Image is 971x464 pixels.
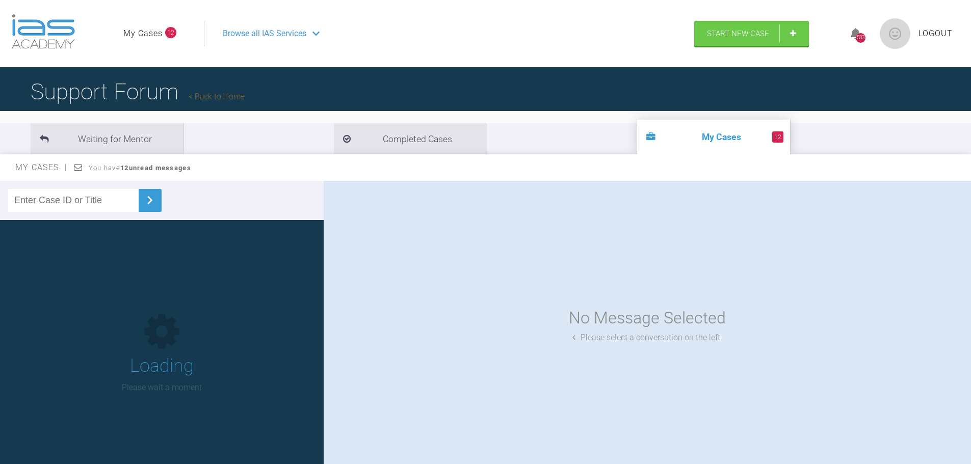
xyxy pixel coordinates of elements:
[707,29,769,38] span: Start New Case
[569,305,726,331] div: No Message Selected
[122,381,202,394] p: Please wait a moment
[31,74,245,110] h1: Support Forum
[772,131,783,143] span: 12
[334,123,487,154] li: Completed Cases
[637,120,790,154] li: My Cases
[120,164,191,172] strong: 12 unread messages
[856,33,865,43] div: 583
[189,92,245,101] a: Back to Home
[223,27,306,40] span: Browse all IAS Services
[12,14,75,49] img: logo-light.3e3ef733.png
[918,27,953,40] a: Logout
[31,123,183,154] li: Waiting for Mentor
[15,162,68,172] span: My Cases
[165,27,176,38] span: 12
[142,192,158,208] img: chevronRight.28bd32b0.svg
[694,21,809,46] a: Start New Case
[880,18,910,49] img: profile.png
[130,351,194,381] h1: Loading
[89,164,191,172] span: You have
[572,331,722,344] div: Please select a conversation on the left.
[8,189,139,212] input: Enter Case ID or Title
[123,27,163,40] a: My Cases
